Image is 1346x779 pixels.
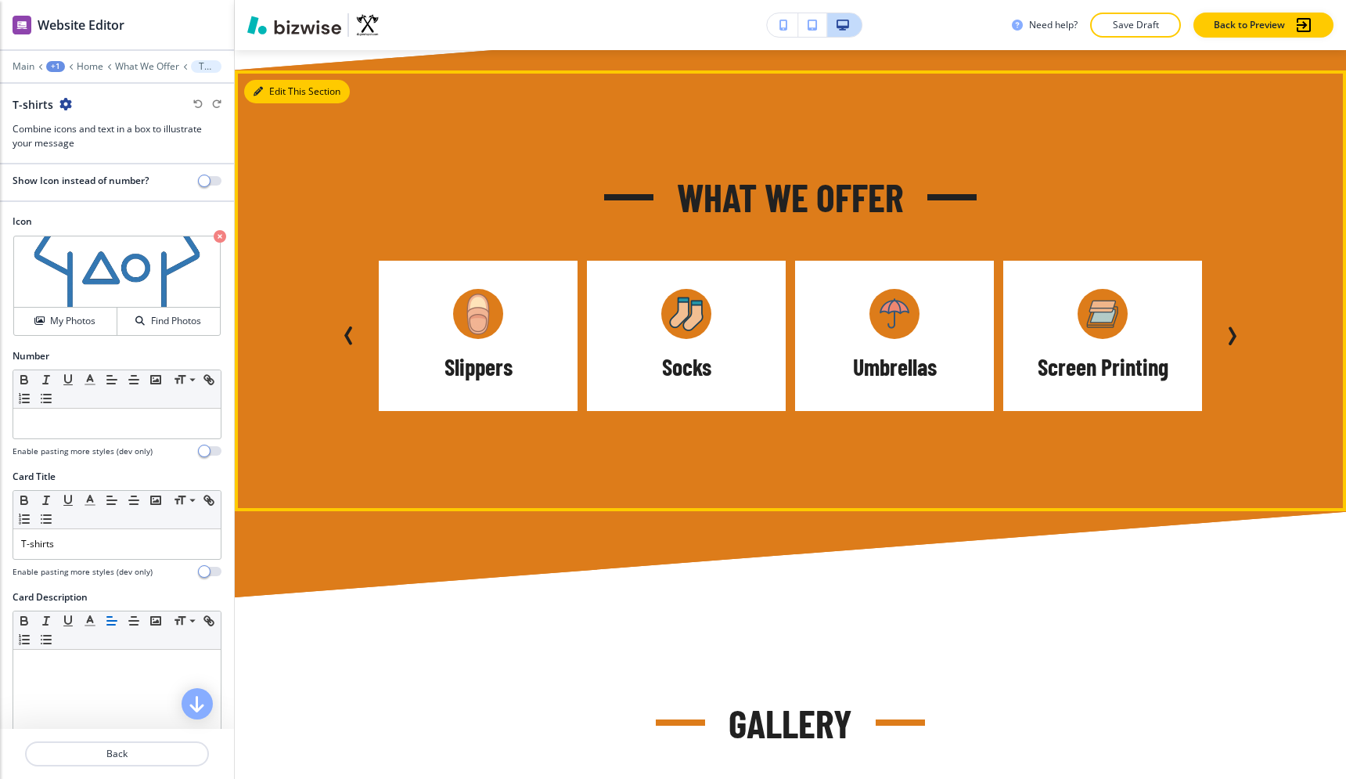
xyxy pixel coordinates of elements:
h4: Find Photos [151,314,201,328]
img: Umbrellas [869,289,920,339]
h5: Screen Printing [1038,352,1168,383]
button: +1 [46,61,65,72]
h2: Card Title [13,470,56,484]
h5: Umbrellas [853,352,937,383]
button: Next Slide [1216,320,1247,352]
h2: Icon [13,215,221,229]
h3: Need help? [1029,18,1078,32]
img: Slippers [453,289,503,339]
button: Back to Preview [1193,13,1333,38]
p: Back [27,747,207,761]
h3: Combine icons and text in a box to illustrate your message [13,122,221,150]
img: Socks [661,289,711,339]
button: Save Draft [1090,13,1181,38]
p: Back to Preview [1214,18,1285,32]
button: T-shirts [191,60,221,73]
p: Save Draft [1110,18,1161,32]
h4: Enable pasting more styles (dev only) [13,566,153,578]
h2: Website Editor [38,16,124,34]
button: Previous Slide [333,320,365,352]
button: Edit This Section [244,80,350,103]
img: Screen Printing [1078,289,1128,339]
h2: T-shirts [13,96,53,113]
img: editor icon [13,16,31,34]
img: Bizwise Logo [247,16,341,34]
h4: Enable pasting more styles (dev only) [13,445,153,457]
button: Find Photos [117,308,220,335]
h3: Gallery [729,697,852,749]
h5: Slippers [444,352,513,383]
h2: Show Icon instead of number? [13,174,149,188]
h2: Card Description [13,590,88,604]
p: T-shirts [21,537,213,551]
button: What We Offer [115,61,179,72]
p: T-shirts [199,61,214,72]
button: My Photos [14,308,117,335]
h4: My Photos [50,314,95,328]
img: Your Logo [355,13,380,38]
h2: Number [13,349,49,363]
button: Back [25,741,209,766]
button: Main [13,61,34,72]
div: My PhotosFind Photos [13,235,221,337]
h3: What We Offer [677,171,904,223]
h5: Socks [662,352,711,383]
button: Home [77,61,103,72]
